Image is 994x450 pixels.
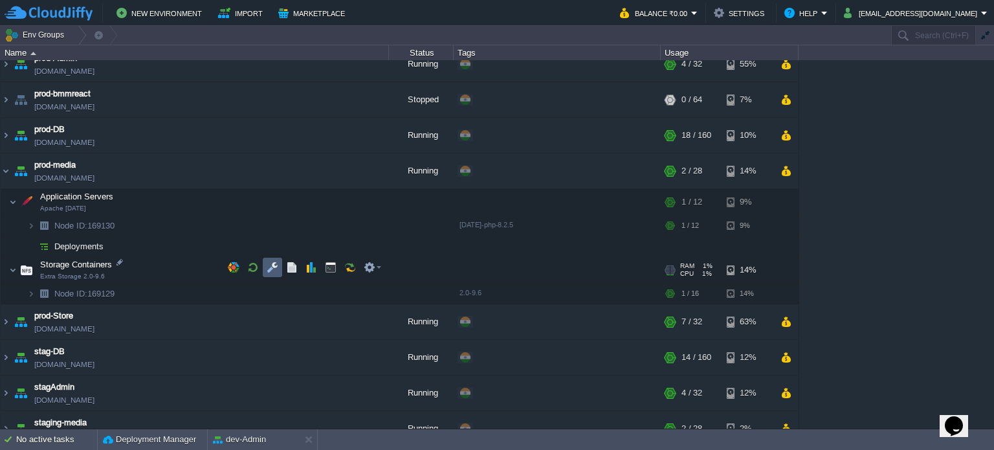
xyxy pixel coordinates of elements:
div: 12% [727,341,769,376]
img: AMDAwAAAACH5BAEAAAAALAAAAAABAAEAAAICRAEAOw== [35,237,53,257]
div: 9% [727,190,769,216]
span: 2.0-9.6 [459,289,481,297]
button: dev-Admin [213,433,266,446]
button: Deployment Manager [103,433,196,446]
div: Running [389,154,454,189]
img: AMDAwAAAACH5BAEAAAAALAAAAAABAAEAAAICRAEAOw== [12,412,30,447]
div: 1 / 12 [681,216,699,236]
span: Extra Storage 2.0-9.6 [40,273,105,281]
span: 1% [700,263,712,271]
div: 63% [727,305,769,340]
span: [DOMAIN_NAME] [34,137,94,150]
span: [DOMAIN_NAME] [34,359,94,372]
div: 14% [727,154,769,189]
div: 1 / 16 [681,284,699,304]
button: Settings [714,5,768,21]
a: prod-bmmreact [34,88,91,101]
div: Name [1,45,388,60]
div: 1 / 12 [681,190,702,216]
img: AMDAwAAAACH5BAEAAAAALAAAAAABAAEAAAICRAEAOw== [35,284,53,304]
div: 2% [727,412,769,447]
img: AMDAwAAAACH5BAEAAAAALAAAAAABAAEAAAICRAEAOw== [12,154,30,189]
a: prod-Store [34,310,73,323]
img: AMDAwAAAACH5BAEAAAAALAAAAAABAAEAAAICRAEAOw== [27,284,35,304]
img: AMDAwAAAACH5BAEAAAAALAAAAAABAAEAAAICRAEAOw== [17,190,36,216]
div: 18 / 160 [681,118,711,153]
a: Node ID:169129 [53,289,116,300]
img: AMDAwAAAACH5BAEAAAAALAAAAAABAAEAAAICRAEAOw== [1,83,11,118]
span: 169129 [53,289,116,300]
img: AMDAwAAAACH5BAEAAAAALAAAAAABAAEAAAICRAEAOw== [12,376,30,411]
button: Marketplace [278,5,349,21]
span: Application Servers [39,192,115,203]
div: 2 / 28 [681,154,702,189]
div: 4 / 32 [681,47,702,82]
a: Application ServersApache [DATE] [39,192,115,202]
span: Node ID: [54,289,87,299]
img: AMDAwAAAACH5BAEAAAAALAAAAAABAAEAAAICRAEAOw== [1,412,11,447]
img: AMDAwAAAACH5BAEAAAAALAAAAAABAAEAAAICRAEAOw== [35,216,53,236]
div: No active tasks [16,429,97,450]
div: Running [389,341,454,376]
div: 4 / 32 [681,376,702,411]
img: AMDAwAAAACH5BAEAAAAALAAAAAABAAEAAAICRAEAOw== [12,83,30,118]
a: staging-media [34,417,87,430]
span: [DOMAIN_NAME] [34,323,94,336]
span: CPU [680,271,694,278]
div: 55% [727,47,769,82]
div: Running [389,118,454,153]
div: Usage [661,45,798,60]
button: Import [218,5,267,21]
img: AMDAwAAAACH5BAEAAAAALAAAAAABAAEAAAICRAEAOw== [1,341,11,376]
img: AMDAwAAAACH5BAEAAAAALAAAAAABAAEAAAICRAEAOw== [30,52,36,55]
div: 0 / 64 [681,83,702,118]
div: 7% [727,83,769,118]
iframe: chat widget [940,398,981,437]
img: AMDAwAAAACH5BAEAAAAALAAAAAABAAEAAAICRAEAOw== [9,190,17,216]
div: 14 / 160 [681,341,711,376]
span: 1% [699,271,712,278]
span: RAM [680,263,694,271]
span: 169130 [53,221,116,232]
a: stag-DB [34,346,65,359]
img: AMDAwAAAACH5BAEAAAAALAAAAAABAAEAAAICRAEAOw== [1,154,11,189]
button: Env Groups [5,26,69,44]
div: 10% [727,118,769,153]
div: Running [389,305,454,340]
span: Node ID: [54,221,87,231]
div: Stopped [389,83,454,118]
span: [DOMAIN_NAME] [34,65,94,78]
a: Node ID:169130 [53,221,116,232]
div: 14% [727,258,769,284]
img: AMDAwAAAACH5BAEAAAAALAAAAAABAAEAAAICRAEAOw== [1,376,11,411]
a: prod-DB [34,124,65,137]
div: Running [389,47,454,82]
img: AMDAwAAAACH5BAEAAAAALAAAAAABAAEAAAICRAEAOw== [27,216,35,236]
a: [DOMAIN_NAME] [34,172,94,185]
a: Deployments [53,242,105,253]
div: 7 / 32 [681,305,702,340]
div: Running [389,412,454,447]
a: stagAdmin [34,381,74,394]
img: AMDAwAAAACH5BAEAAAAALAAAAAABAAEAAAICRAEAOw== [12,341,30,376]
img: AMDAwAAAACH5BAEAAAAALAAAAAABAAEAAAICRAEAOw== [12,305,30,340]
button: Help [784,5,821,21]
div: 2 / 28 [681,412,702,447]
a: prod-media [34,159,76,172]
img: AMDAwAAAACH5BAEAAAAALAAAAAABAAEAAAICRAEAOw== [1,118,11,153]
button: New Environment [116,5,206,21]
div: 14% [727,284,769,304]
div: Running [389,376,454,411]
button: Balance ₹0.00 [620,5,691,21]
span: Apache [DATE] [40,205,86,213]
img: CloudJiffy [5,5,93,21]
img: AMDAwAAAACH5BAEAAAAALAAAAAABAAEAAAICRAEAOw== [12,47,30,82]
img: AMDAwAAAACH5BAEAAAAALAAAAAABAAEAAAICRAEAOw== [1,305,11,340]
